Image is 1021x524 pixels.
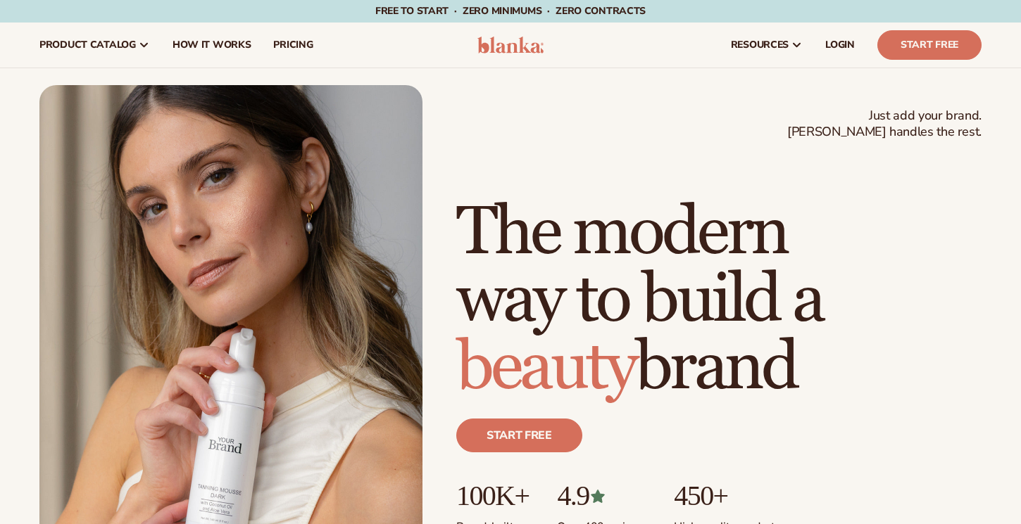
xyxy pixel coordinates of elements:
[375,4,646,18] span: Free to start · ZERO minimums · ZERO contracts
[161,23,263,68] a: How It Works
[456,326,635,409] span: beauty
[273,39,313,51] span: pricing
[557,480,646,511] p: 4.9
[814,23,866,68] a: LOGIN
[456,480,529,511] p: 100K+
[731,39,789,51] span: resources
[477,37,544,53] img: logo
[262,23,324,68] a: pricing
[456,199,982,402] h1: The modern way to build a brand
[825,39,855,51] span: LOGIN
[173,39,251,51] span: How It Works
[877,30,982,60] a: Start Free
[787,108,982,141] span: Just add your brand. [PERSON_NAME] handles the rest.
[39,39,136,51] span: product catalog
[674,480,780,511] p: 450+
[28,23,161,68] a: product catalog
[456,418,582,452] a: Start free
[720,23,814,68] a: resources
